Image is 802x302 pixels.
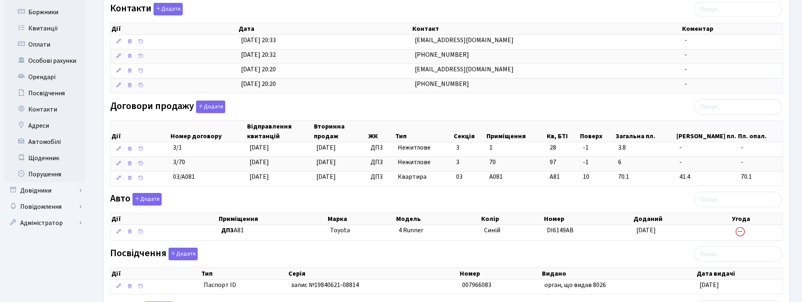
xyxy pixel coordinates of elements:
span: 1 [489,143,493,152]
span: орган, що видав 8026 [544,281,606,289]
span: 70.1 [618,172,672,182]
a: Контакти [4,101,85,118]
a: Повідомлення [4,199,85,215]
a: Додати [130,192,162,206]
a: Порушення [4,166,85,182]
span: [DATE] 20:20 [241,65,276,74]
span: 3/1 [173,143,182,152]
span: Синій [484,226,500,235]
th: Приміщення [486,121,546,142]
button: Контакти [154,3,183,15]
a: Посвідчення [4,85,85,101]
input: Пошук... [694,2,782,17]
a: Боржники [4,4,85,20]
span: А081 [489,172,503,181]
span: - [685,65,687,74]
th: Дата [238,23,411,34]
a: Оплати [4,36,85,53]
span: 6 [618,158,672,167]
a: Довідники [4,182,85,199]
th: ЖК [367,121,395,142]
th: Угода [731,213,783,225]
span: ДП3 [371,143,392,152]
th: Коментар [681,23,783,34]
span: 4 Runner [399,226,423,235]
span: Нежитлове [398,158,450,167]
th: Серія [288,268,459,279]
a: Орендарі [4,69,85,85]
label: Авто [110,193,162,206]
span: - [741,143,779,152]
span: ДП3 [371,172,392,182]
span: - [685,50,687,59]
a: Додати [166,246,198,261]
span: [DATE] [700,281,719,289]
th: Видано [541,268,696,279]
span: 10 [583,172,612,182]
th: Секція [453,121,486,142]
button: Авто [132,193,162,206]
span: -1 [583,158,612,167]
th: [PERSON_NAME] пл. [676,121,737,142]
th: Пл. опал. [737,121,782,142]
span: [DATE] 20:32 [241,50,276,59]
span: 28 [550,143,576,152]
th: Дії [111,213,218,225]
span: - [741,158,779,167]
span: [PHONE_NUMBER] [415,50,469,59]
span: Toyota [330,226,350,235]
span: 3.8 [618,143,672,152]
span: 3 [456,143,459,152]
span: 41.4 [679,172,734,182]
span: 3 [456,158,459,167]
span: 03/А081 [173,172,195,181]
span: DI6149AB [547,226,574,235]
th: Колір [480,213,543,225]
span: [DATE] [316,143,336,152]
th: Загальна пл. [615,121,676,142]
th: Відправлення квитанцій [246,121,313,142]
th: Тип [395,121,453,142]
th: Кв, БТІ [546,121,579,142]
label: Договори продажу [110,101,225,113]
b: ДП3 [221,226,234,235]
th: Модель [395,213,480,225]
span: 007966083 [462,281,491,289]
span: -1 [583,143,612,152]
th: Дії [111,23,238,34]
span: 3/70 [173,158,185,167]
a: Автомобілі [4,134,85,150]
button: Договори продажу [196,101,225,113]
span: 70 [489,158,496,167]
span: - [685,36,687,45]
th: Дії [111,121,170,142]
span: 70.1 [741,172,779,182]
span: - [685,79,687,88]
span: запис №19840621-08814 [291,281,359,289]
th: Вторинна продаж [313,121,367,142]
th: Приміщення [218,213,327,225]
span: А81 [221,226,324,235]
a: Квитанції [4,20,85,36]
span: [DATE] 20:20 [241,79,276,88]
input: Пошук... [694,246,782,262]
a: Щоденник [4,150,85,166]
span: [DATE] [250,158,269,167]
th: Дії [111,268,200,279]
span: ДП3 [371,158,392,167]
th: Доданий [633,213,731,225]
th: Номер [543,213,633,225]
a: Особові рахунки [4,53,85,69]
th: Тип [200,268,287,279]
span: - [679,143,734,152]
span: 97 [550,158,576,167]
a: Додати [151,2,183,16]
span: [DATE] [316,172,336,181]
th: Номер договору [170,121,246,142]
a: Адреси [4,118,85,134]
span: А81 [550,172,576,182]
span: Паспорт ID [204,281,284,290]
span: [DATE] [316,158,336,167]
span: Квартира [398,172,450,182]
a: Адміністратор [4,215,85,231]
